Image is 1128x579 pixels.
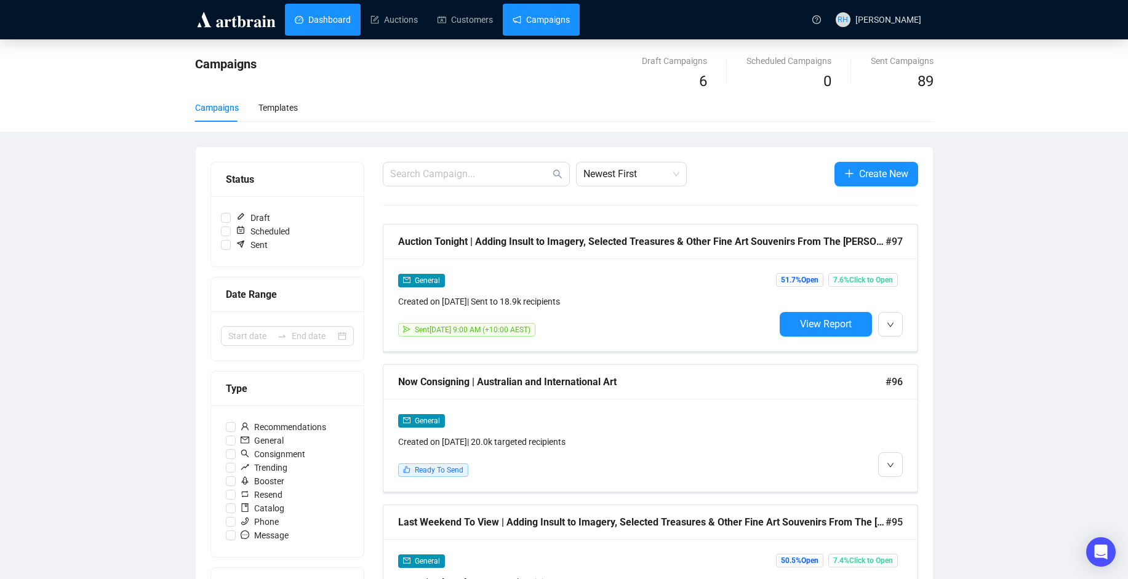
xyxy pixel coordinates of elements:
[415,557,440,565] span: General
[553,169,562,179] span: search
[228,329,272,343] input: Start date
[195,57,257,71] span: Campaigns
[844,169,854,178] span: plus
[828,273,898,287] span: 7.6% Click to Open
[800,318,852,330] span: View Report
[258,101,298,114] div: Templates
[859,166,908,182] span: Create New
[236,515,284,529] span: Phone
[236,420,331,434] span: Recommendations
[236,447,310,461] span: Consignment
[241,530,249,539] span: message
[236,461,292,474] span: Trending
[370,4,418,36] a: Auctions
[871,54,934,68] div: Sent Campaigns
[886,234,903,249] span: #97
[241,436,249,444] span: mail
[241,463,249,471] span: rise
[231,225,295,238] span: Scheduled
[383,364,918,492] a: Now Consigning | Australian and International Art#96mailGeneralCreated on [DATE]| 20.0k targeted ...
[398,295,775,308] div: Created on [DATE] | Sent to 18.9k recipients
[699,73,707,90] span: 6
[231,211,275,225] span: Draft
[887,461,894,469] span: down
[828,554,898,567] span: 7.4% Click to Open
[231,238,273,252] span: Sent
[241,449,249,458] span: search
[583,162,679,186] span: Newest First
[403,466,410,473] span: like
[415,417,440,425] span: General
[513,4,570,36] a: Campaigns
[403,325,410,333] span: send
[398,514,886,530] div: Last Weekend To View | Adding Insult to Imagery, Selected Treasures & Other Fine Art Souvenirs Fr...
[241,490,249,498] span: retweet
[886,514,903,530] span: #95
[812,15,821,24] span: question-circle
[415,276,440,285] span: General
[241,476,249,485] span: rocket
[398,234,886,249] div: Auction Tonight | Adding Insult to Imagery, Selected Treasures & Other Fine Art Souvenirs From Th...
[236,434,289,447] span: General
[780,312,872,337] button: View Report
[241,503,249,512] span: book
[438,4,493,36] a: Customers
[415,325,530,334] span: Sent [DATE] 9:00 AM (+10:00 AEST)
[834,162,918,186] button: Create New
[776,273,823,287] span: 51.7% Open
[1086,537,1116,567] div: Open Intercom Messenger
[918,73,934,90] span: 89
[415,466,463,474] span: Ready To Send
[295,4,351,36] a: Dashboard
[226,381,349,396] div: Type
[823,73,831,90] span: 0
[838,14,848,26] span: RH
[886,374,903,389] span: #96
[398,374,886,389] div: Now Consigning | Australian and International Art
[383,224,918,352] a: Auction Tonight | Adding Insult to Imagery, Selected Treasures & Other Fine Art Souvenirs From Th...
[236,474,289,488] span: Booster
[398,435,775,449] div: Created on [DATE] | 20.0k targeted recipients
[195,10,278,30] img: logo
[236,488,287,501] span: Resend
[236,501,289,515] span: Catalog
[195,101,239,114] div: Campaigns
[746,54,831,68] div: Scheduled Campaigns
[776,554,823,567] span: 50.5% Open
[390,167,550,182] input: Search Campaign...
[241,517,249,525] span: phone
[241,422,249,431] span: user
[642,54,707,68] div: Draft Campaigns
[226,287,349,302] div: Date Range
[277,331,287,341] span: to
[403,276,410,284] span: mail
[403,557,410,564] span: mail
[226,172,349,187] div: Status
[292,329,335,343] input: End date
[236,529,294,542] span: Message
[887,321,894,329] span: down
[277,331,287,341] span: swap-right
[403,417,410,424] span: mail
[855,15,921,25] span: [PERSON_NAME]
